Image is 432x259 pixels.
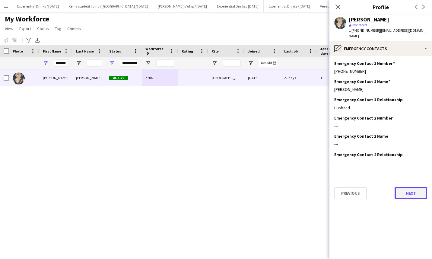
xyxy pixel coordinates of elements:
[156,59,174,67] input: Workforce ID Filter Input
[334,61,395,66] h3: Emergency Contact 1 Number
[145,46,167,56] span: Workforce ID
[208,69,244,86] div: [GEOGRAPHIC_DATA]
[65,25,83,33] a: Comms
[2,25,16,33] a: View
[64,0,153,12] button: Xenia student living / [GEOGRAPHIC_DATA] / [DATE]
[13,49,23,53] span: Photo
[223,59,241,67] input: City Filter Input
[244,69,281,86] div: [DATE]
[334,69,366,74] a: [PHONE_NUMBER]
[334,105,427,110] div: Husband
[284,49,298,53] span: Last job
[349,28,425,38] span: | [EMAIL_ADDRESS][DOMAIN_NAME]
[212,0,264,12] button: Experiential Drinks / [DATE]
[320,46,345,56] span: Jobs (last 90 days)
[248,49,260,53] span: Joined
[182,49,193,53] span: Rating
[317,69,356,86] div: 1
[17,25,33,33] a: Export
[334,87,427,92] div: [PERSON_NAME]
[334,152,403,157] h3: Emergency Contact 2 Relationship
[349,17,389,22] div: [PERSON_NAME]
[334,133,388,139] h3: Emergency Contact 2 Name
[349,28,380,33] span: t. [PHONE_NUMBER]
[54,59,69,67] input: First Name Filter Input
[25,37,32,44] app-action-btn: Advanced filters
[334,160,427,165] div: ---
[212,60,217,66] button: Open Filter Menu
[334,187,367,199] button: Previous
[43,49,61,53] span: First Name
[334,141,427,147] div: ---
[5,14,49,24] span: My Workforce
[248,60,253,66] button: Open Filter Menu
[12,0,64,12] button: Experiential Drinks / [DATE]
[72,69,106,86] div: [PERSON_NAME]
[352,23,367,27] span: Not rated
[281,69,317,86] div: 27 days
[142,69,178,86] div: 7704
[52,25,64,33] a: Tag
[55,26,61,31] span: Tag
[87,59,102,67] input: Last Name Filter Input
[19,26,31,31] span: Export
[76,49,94,53] span: Last Name
[5,26,13,31] span: View
[39,69,72,86] div: [PERSON_NAME]
[109,49,121,53] span: Status
[153,0,212,12] button: [PERSON_NAME]'s Whip / [DATE]
[334,79,390,84] h3: Emergency Contact 1 Name
[329,3,432,11] h3: Profile
[145,60,151,66] button: Open Filter Menu
[395,187,427,199] button: Next
[13,72,25,85] img: Nitasha Sharma
[259,59,277,67] input: Joined Filter Input
[264,0,315,12] button: Experiential Drinks / [DATE]
[109,60,115,66] button: Open Filter Menu
[76,60,81,66] button: Open Filter Menu
[43,60,48,66] button: Open Filter Menu
[34,37,41,44] app-action-btn: Export XLSX
[334,123,427,129] div: ---
[334,115,393,121] h3: Emergency Contact 2 Number
[212,49,219,53] span: City
[334,97,403,102] h3: Emergency Contact 1 Relationship
[35,25,51,33] a: Status
[109,76,128,80] span: Active
[329,41,432,56] div: Emergency contacts
[67,26,81,31] span: Comms
[315,0,348,12] button: Veezu / [DATE]
[37,26,49,31] span: Status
